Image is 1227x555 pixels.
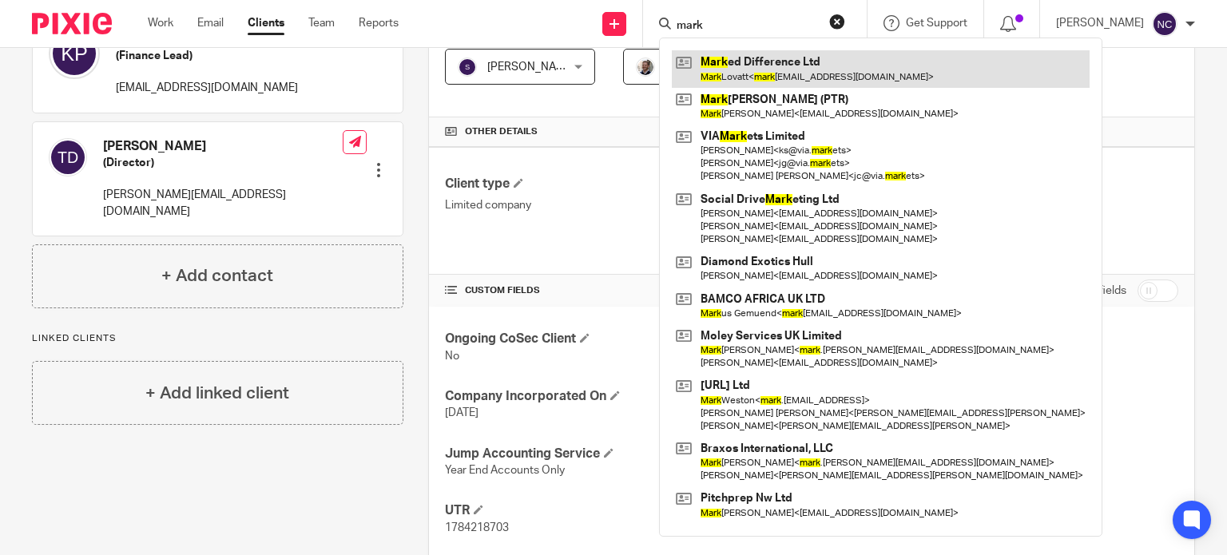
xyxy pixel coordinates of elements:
[248,15,284,31] a: Clients
[445,446,812,462] h4: Jump Accounting Service
[445,407,478,418] span: [DATE]
[103,187,343,220] p: [PERSON_NAME][EMAIL_ADDRESS][DOMAIN_NAME]
[445,176,812,192] h4: Client type
[103,138,343,155] h4: [PERSON_NAME]
[161,264,273,288] h4: + Add contact
[445,522,509,533] span: 1784218703
[445,331,812,347] h4: Ongoing CoSec Client
[32,13,112,34] img: Pixie
[49,138,87,176] img: svg%3E
[487,61,594,73] span: [PERSON_NAME] K V
[675,19,819,34] input: Search
[116,48,298,64] h5: (Finance Lead)
[308,15,335,31] a: Team
[1056,15,1144,31] p: [PERSON_NAME]
[103,155,343,171] h5: (Director)
[445,465,565,476] span: Year End Accounts Only
[197,15,224,31] a: Email
[1152,11,1177,37] img: svg%3E
[32,332,403,345] p: Linked clients
[148,15,173,31] a: Work
[445,388,812,405] h4: Company Incorporated On
[458,57,477,77] img: svg%3E
[49,28,100,79] img: svg%3E
[636,57,655,77] img: Matt%20Circle.png
[145,381,289,406] h4: + Add linked client
[829,14,845,30] button: Clear
[116,80,298,96] p: [EMAIL_ADDRESS][DOMAIN_NAME]
[445,284,812,297] h4: CUSTOM FIELDS
[906,18,967,29] span: Get Support
[359,15,399,31] a: Reports
[445,502,812,519] h4: UTR
[445,197,812,213] p: Limited company
[465,125,538,138] span: Other details
[445,351,459,362] span: No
